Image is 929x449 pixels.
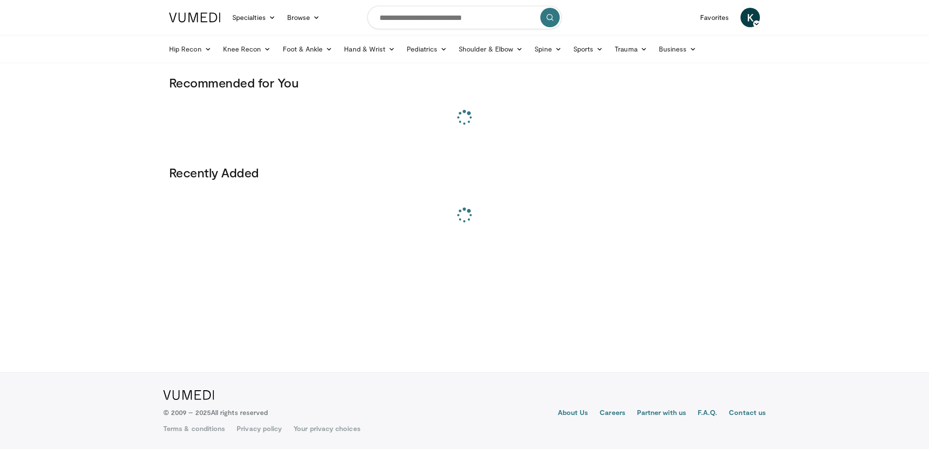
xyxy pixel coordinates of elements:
a: F.A.Q. [698,408,717,419]
img: VuMedi Logo [163,390,214,400]
a: Shoulder & Elbow [453,39,529,59]
a: Trauma [609,39,653,59]
a: Privacy policy [237,424,282,433]
a: Browse [281,8,326,27]
a: Foot & Ankle [277,39,339,59]
a: Pediatrics [401,39,453,59]
img: VuMedi Logo [169,13,221,22]
a: Specialties [226,8,281,27]
h3: Recently Added [169,165,760,180]
a: Hand & Wrist [338,39,401,59]
a: K [740,8,760,27]
a: About Us [558,408,588,419]
a: Sports [568,39,609,59]
a: Partner with us [637,408,686,419]
a: Careers [600,408,625,419]
input: Search topics, interventions [367,6,562,29]
p: © 2009 – 2025 [163,408,268,417]
span: All rights reserved [211,408,268,416]
a: Hip Recon [163,39,217,59]
a: Business [653,39,703,59]
a: Favorites [694,8,735,27]
a: Terms & conditions [163,424,225,433]
a: Spine [529,39,567,59]
h3: Recommended for You [169,75,760,90]
a: Knee Recon [217,39,277,59]
a: Your privacy choices [293,424,360,433]
a: Contact us [729,408,766,419]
